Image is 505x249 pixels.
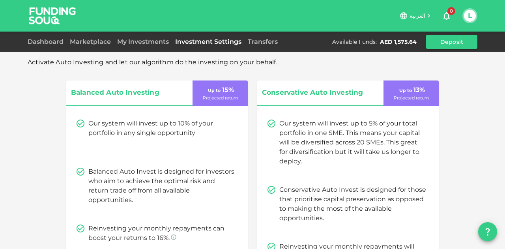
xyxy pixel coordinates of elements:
[447,7,455,15] span: 0
[208,88,221,93] span: Up to
[380,38,417,46] div: AED 1,575.64
[88,224,235,243] p: Reinvesting your monthly repayments can boost your returns to 16%.
[67,38,114,45] a: Marketplace
[262,87,368,99] span: Conservative Auto Investing
[399,88,412,93] span: Up to
[439,8,454,24] button: 0
[114,38,172,45] a: My Investments
[398,85,425,95] p: 13 %
[279,119,426,166] p: Our system will invest up to 5% of your total portfolio in one SME. This means your capital will ...
[426,35,477,49] button: Deposit
[28,58,277,66] span: Activate Auto Investing and let our algorithm do the investing on your behalf.
[245,38,281,45] a: Transfers
[88,167,235,205] p: Balanced Auto Invest is designed for investors who aim to achieve the optimal risk and return tra...
[28,38,67,45] a: Dashboard
[332,38,377,46] div: Available Funds :
[203,95,238,101] p: Projected return
[279,185,426,223] p: Conservative Auto Invest is designed for those that prioritise capital preservation as opposed to...
[464,10,476,22] button: L
[394,95,429,101] p: Projected return
[88,119,235,138] p: Our system will invest up to 10% of your portfolio in any single opportunity
[410,12,425,19] span: العربية
[206,85,234,95] p: 15 %
[71,87,178,99] span: Balanced Auto Investing
[478,222,497,241] button: question
[172,38,245,45] a: Investment Settings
